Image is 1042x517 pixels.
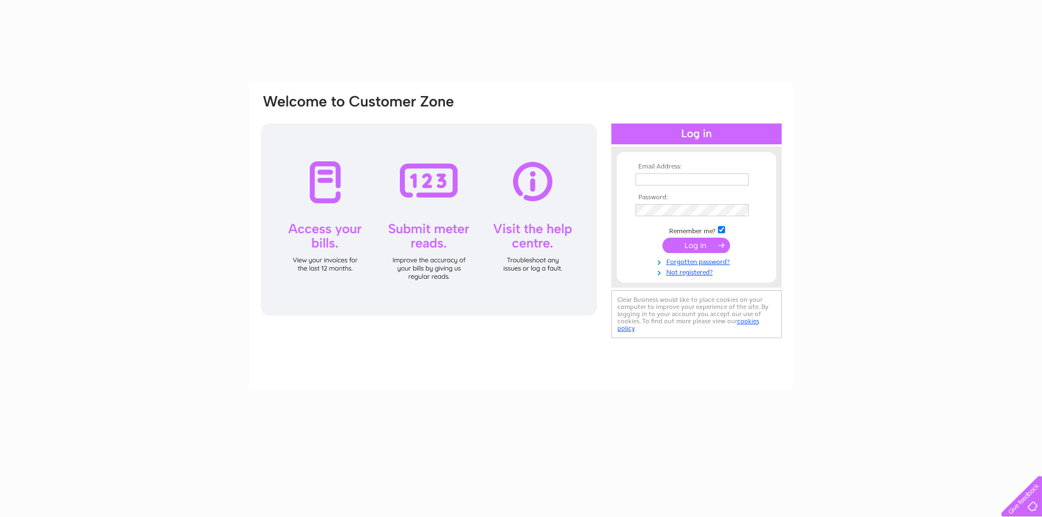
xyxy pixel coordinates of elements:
[633,194,760,201] th: Password:
[662,238,730,253] input: Submit
[633,224,760,235] td: Remember me?
[636,256,760,266] a: Forgotten password?
[611,290,782,338] div: Clear Business would like to place cookies on your computer to improve your experience of the sit...
[633,163,760,171] th: Email Address:
[636,266,760,277] a: Not registered?
[617,317,759,332] a: cookies policy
